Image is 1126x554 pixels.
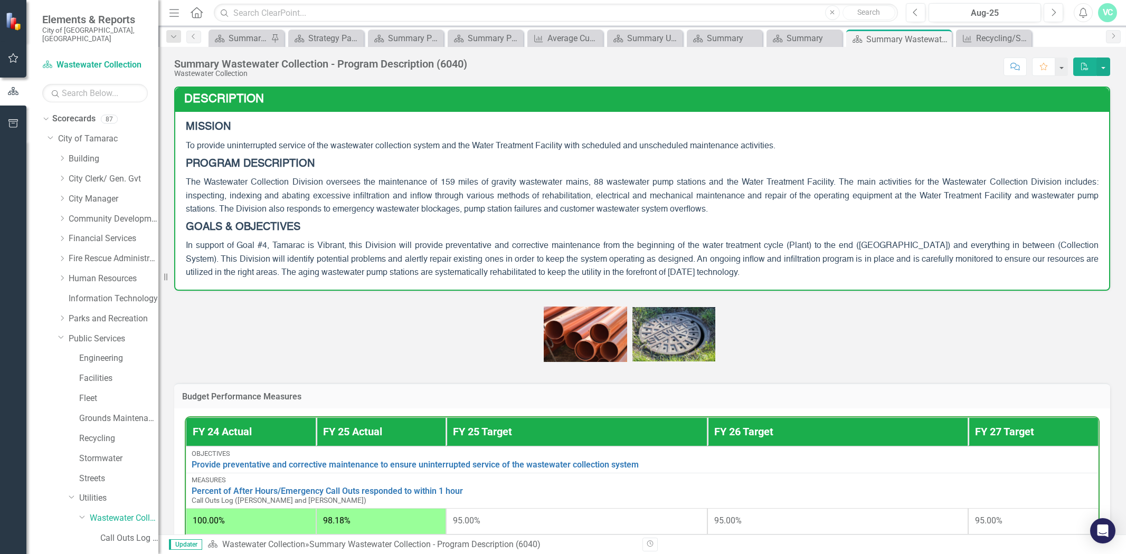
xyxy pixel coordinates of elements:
a: City of Tamarac [58,133,158,145]
td: Double-Click to Edit Right Click for Context Menu [186,473,1099,508]
input: Search ClearPoint... [214,4,898,22]
a: Parks and Recreation [69,313,158,325]
img: ClearPoint Strategy [5,12,24,31]
a: Fire Rescue Administration [69,253,158,265]
strong: GOALS & OBJECTIVES [186,222,300,233]
input: Search Below... [42,84,148,102]
div: Aug-25 [932,7,1037,20]
span: 98.18% [323,515,351,526]
a: Wastewater Collection [90,512,158,524]
div: Summary Public Services Engineering - Program Description (5002/6002) [388,32,441,45]
a: Summary Utilities Administration - Program Description (6001) [610,32,680,45]
a: Strategy Page [291,32,361,45]
a: Average Customer Complaints Per Week [530,32,600,45]
span: Search [857,8,880,16]
a: Wastewater Collection [222,539,305,549]
div: Summary Wastewater Collection - Program Description (6040) [866,33,949,46]
a: Summary Public Services/Operations - Program Description (5005) [450,32,521,45]
img: sewer-pipes-2259514_640.jpg [544,307,627,362]
button: Search [843,5,895,20]
a: Recycling/Solid Waste complaints per year [959,32,1029,45]
span: The Wastewater Collection Division oversees the maintenance of 159 miles of gravity wastewater ma... [186,178,1099,213]
div: Wastewater Collection [174,70,467,78]
a: Fleet [79,393,158,405]
span: 95.00% [714,515,742,526]
strong: PROGRAM DESCRIPTION [186,159,315,169]
a: Grounds Maintenance [79,413,158,425]
a: Public Services [69,333,158,345]
td: Double-Click to Edit Right Click for Context Menu [186,446,1099,473]
a: Human Resources [69,273,158,285]
a: Engineering [79,352,158,365]
div: Average Customer Complaints Per Week [547,32,600,45]
div: Summary Wastewater Collection - Program Description (6040) [174,58,467,70]
div: Summary [787,32,839,45]
span: To provide uninterrupted service of the wastewater collection system and the Water Treatment Faci... [186,142,775,150]
div: Summary Public Services/Operations - Program Description (5005) [468,32,521,45]
a: Percent of After Hours/Emergency Call Outs responded to within 1 hour [192,486,1093,496]
a: Wastewater Collection [42,59,148,71]
a: Stormwater [79,453,158,465]
span: Elements & Reports [42,13,148,26]
a: Summary [689,32,760,45]
a: Summary [769,32,839,45]
a: Scorecards [52,113,96,125]
a: Provide preventative and corrective maintenance to ensure uninterrupted service of the wastewater... [192,460,1093,470]
h3: Description [184,93,1104,106]
a: Streets [79,473,158,485]
span: 95.00% [453,515,480,526]
div: Summary Public Works Administration (5001) [229,32,268,45]
div: Summary [707,32,760,45]
span: In support of Goal #4, Tamarac is Vibrant, this Division will provide preventative and corrective... [186,242,1099,276]
a: Financial Services [69,233,158,245]
div: 87 [101,114,118,123]
span: 95.00% [975,515,1002,526]
strong: MISSION [186,122,231,132]
span: Updater [169,539,202,550]
button: Aug-25 [929,3,1041,22]
a: Summary Public Works Administration (5001) [211,32,268,45]
div: Objectives [192,450,1093,457]
div: Strategy Page [308,32,361,45]
img: sewer-3305945_640.jpg [632,307,715,361]
small: City of [GEOGRAPHIC_DATA], [GEOGRAPHIC_DATA] [42,26,148,43]
button: VC [1098,3,1117,22]
div: Measures [192,476,1093,484]
span: 100.00% [193,515,225,526]
a: Facilities [79,372,158,385]
a: Utilities [79,492,158,504]
div: Open Intercom Messenger [1090,518,1115,543]
h3: Budget Performance Measures [182,392,1102,402]
a: Building [69,153,158,165]
a: Recycling [79,433,158,445]
div: Summary Wastewater Collection - Program Description (6040) [309,539,541,549]
div: Recycling/Solid Waste complaints per year [976,32,1029,45]
div: Summary Utilities Administration - Program Description (6001) [627,32,680,45]
span: Call Outs Log ([PERSON_NAME] and [PERSON_NAME]) [192,496,366,504]
a: Information Technology [69,293,158,305]
a: City Manager [69,193,158,205]
a: City Clerk/ Gen. Gvt [69,173,158,185]
a: Community Development [69,213,158,225]
div: » [207,539,635,551]
a: Summary Public Services Engineering - Program Description (5002/6002) [371,32,441,45]
a: Call Outs Log ([PERSON_NAME] and [PERSON_NAME]) [100,532,158,545]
